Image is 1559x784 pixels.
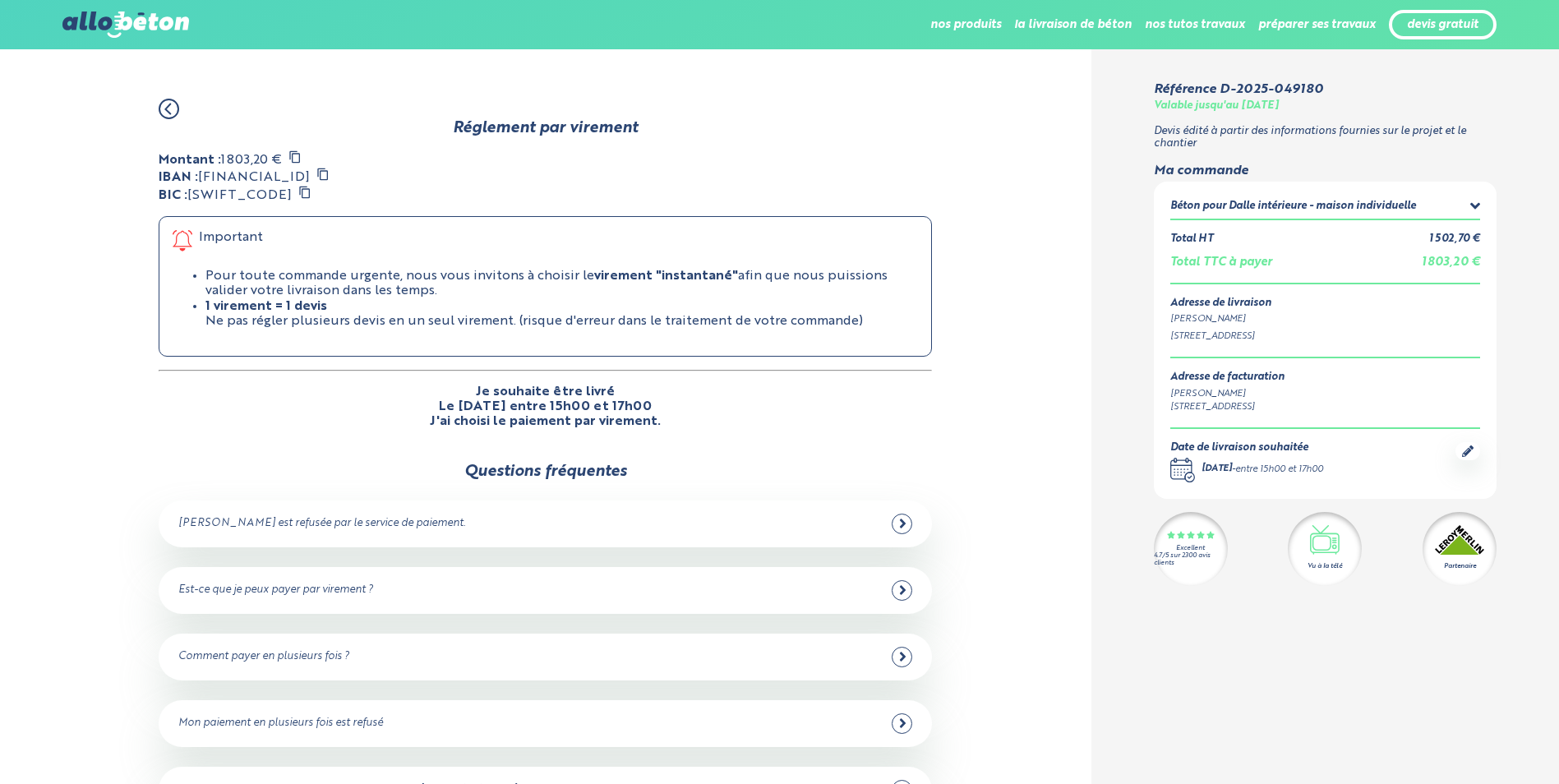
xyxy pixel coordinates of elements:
[62,12,189,38] img: allobéton
[1170,400,1285,414] div: [STREET_ADDRESS]
[298,186,311,203] div: Copier
[178,584,373,597] div: Est-ce que je peux payer par virement ?
[476,385,615,399] p: Je souhaite être livré
[1145,5,1245,44] li: nos tutos travaux
[1170,297,1480,310] div: Adresse de livraison
[1258,5,1376,44] li: préparer ses travaux
[1154,552,1228,567] div: 4.7/5 sur 2300 avis clients
[439,399,652,414] p: Le [DATE] entre 15h00 et 17h00
[1170,442,1323,454] div: Date de livraison souhaitée
[178,651,349,663] div: Comment payer en plusieurs fois ?
[1170,198,1480,219] summary: Béton pour Dalle intérieure - maison individuelle
[178,717,383,730] div: Mon paiement en plusieurs fois est refusé
[1422,256,1480,268] span: 1 803,20 €
[1235,463,1323,477] div: entre 15h00 et 17h00
[1014,5,1132,44] li: la livraison de béton
[1154,126,1497,150] p: Devis édité à partir des informations fournies sur le projet et le chantier
[1170,371,1285,384] div: Adresse de facturation
[316,168,330,185] div: Copier
[1154,100,1279,113] div: Valable jusqu'au [DATE]
[1170,312,1480,326] div: [PERSON_NAME]
[159,171,198,184] strong: IBAN :
[1170,387,1285,401] div: [PERSON_NAME]
[159,119,932,137] div: Réglement par virement
[1202,463,1323,477] div: -
[159,154,221,167] strong: Montant :
[1154,82,1323,97] div: Référence D-2025-049180
[464,463,627,481] div: Questions fréquentes
[1176,545,1205,552] div: Excellent
[1154,164,1497,178] div: Ma commande
[1170,256,1272,270] div: Total TTC à payer
[930,5,1001,44] li: nos produits
[1170,201,1416,213] div: Béton pour Dalle intérieure - maison individuelle
[1413,720,1541,766] iframe: Help widget launcher
[594,270,738,283] strong: virement "instantané"
[205,299,918,330] li: Ne pas régler plusieurs devis en un seul virement. (risque d'erreur dans le traitement de votre c...
[430,414,661,429] p: J'ai choisi le paiement par virement.
[1202,463,1232,477] div: [DATE]
[288,150,302,168] div: Copier
[173,230,918,256] div: Important
[159,150,932,430] div: 1 803,20 € [FINANCIAL_ID] [SWIFT_CODE]
[205,269,918,299] li: Pour toute commande urgente, nous vous invitons à choisir le afin que nous puissions valider votr...
[1308,561,1342,571] div: Vu à la télé
[1170,233,1213,246] div: Total HT
[205,300,327,313] strong: 1 virement = 1 devis
[1444,561,1476,571] div: Partenaire
[1429,233,1480,246] div: 1 502,70 €
[178,518,465,530] div: [PERSON_NAME] est refusée par le service de paiement.
[1170,330,1480,344] div: [STREET_ADDRESS]
[1407,18,1478,32] a: devis gratuit
[159,189,187,202] strong: BIC :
